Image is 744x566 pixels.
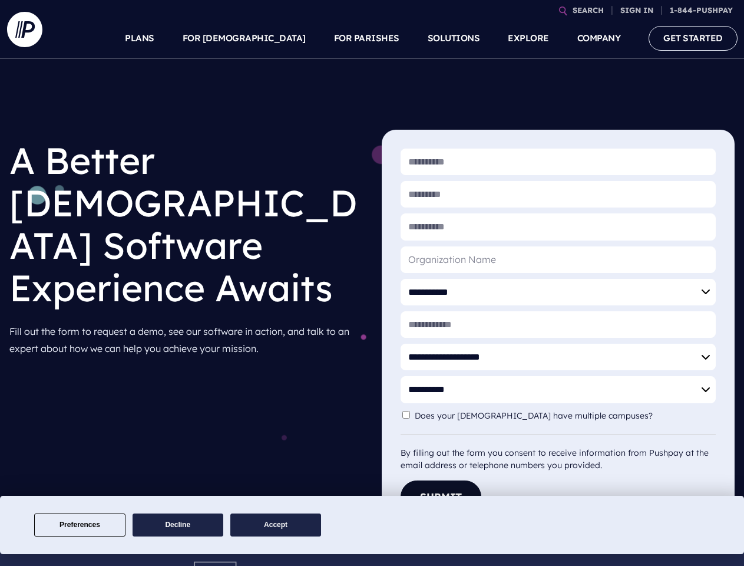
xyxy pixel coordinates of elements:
a: FOR [DEMOGRAPHIC_DATA] [183,18,306,59]
button: Accept [230,514,321,537]
button: Submit [401,481,481,513]
a: COMPANY [577,18,621,59]
a: PLANS [125,18,154,59]
label: Does your [DEMOGRAPHIC_DATA] have multiple campuses? [415,411,659,421]
a: EXPLORE [508,18,549,59]
div: By filling out the form you consent to receive information from Pushpay at the email address or t... [401,435,716,472]
button: Preferences [34,514,125,537]
p: Fill out the form to request a demo, see our software in action, and talk to an expert about how ... [9,318,363,362]
h1: A Better [DEMOGRAPHIC_DATA] Software Experience Awaits [9,130,363,318]
a: GET STARTED [649,26,738,50]
input: Organization Name [401,246,716,273]
a: SOLUTIONS [428,18,480,59]
button: Decline [133,514,223,537]
a: FOR PARISHES [334,18,399,59]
